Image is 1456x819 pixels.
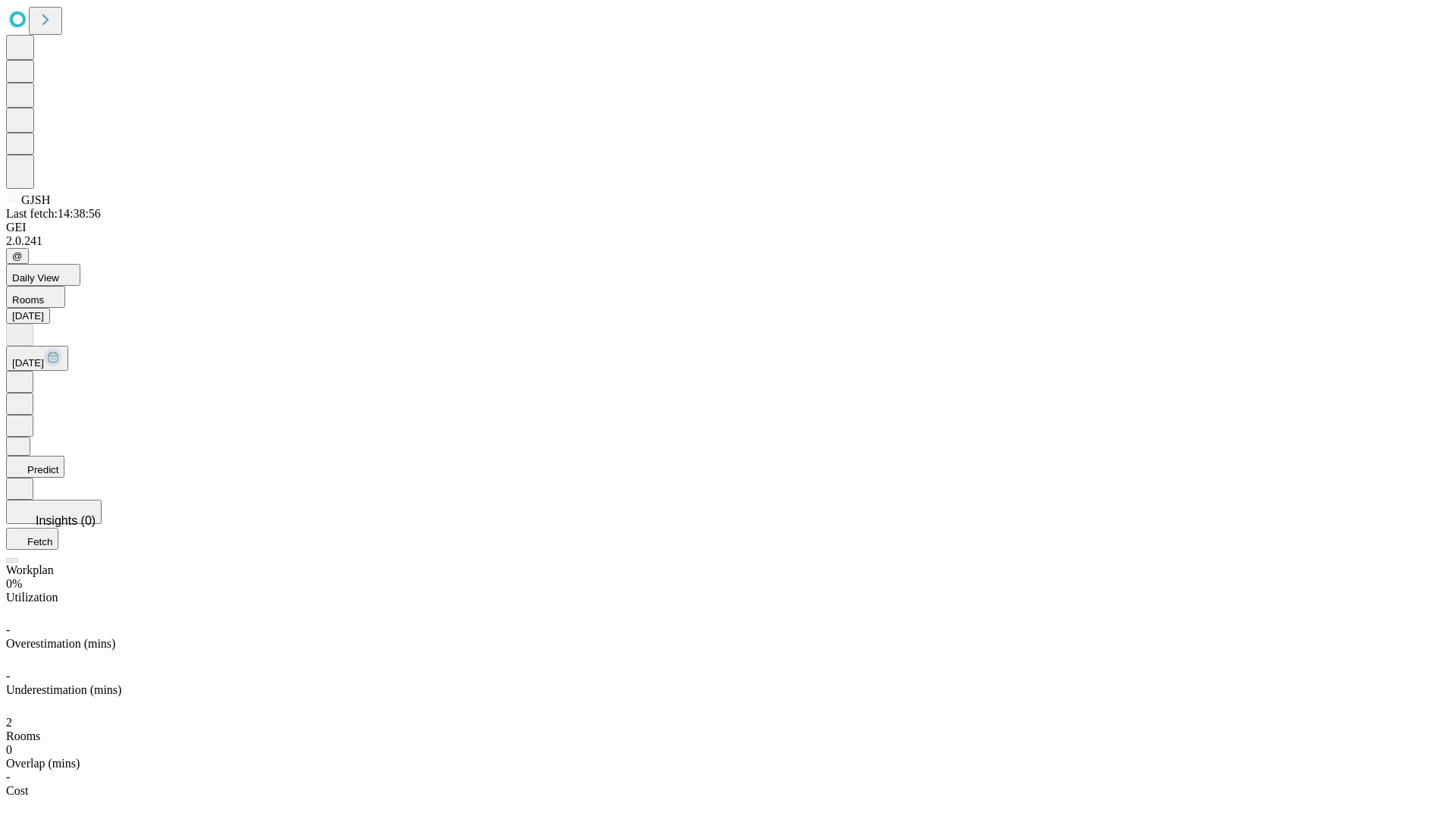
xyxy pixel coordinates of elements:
[6,730,40,742] span: Rooms
[6,264,80,286] button: Daily View
[36,514,96,527] span: Insights (0)
[6,346,68,371] button: [DATE]
[6,563,54,576] span: Workplan
[6,683,121,696] span: Underestimation (mins)
[6,221,1450,234] div: GEI
[12,272,59,284] span: Daily View
[21,193,50,206] span: GJSH
[6,500,102,524] button: Insights (0)
[6,670,10,682] span: -
[6,308,50,324] button: [DATE]
[6,456,64,478] button: Predict
[6,248,29,264] button: @
[6,207,101,220] span: Last fetch: 14:38:56
[6,770,10,783] span: -
[12,250,23,262] span: @
[6,591,58,604] span: Utilization
[6,528,58,550] button: Fetch
[6,623,10,636] span: -
[12,294,44,306] span: Rooms
[6,784,28,797] span: Cost
[6,286,65,308] button: Rooms
[6,743,12,756] span: 0
[6,577,22,590] span: 0%
[6,716,12,729] span: 2
[6,234,1450,248] div: 2.0.241
[12,357,44,369] span: [DATE]
[6,637,115,650] span: Overestimation (mins)
[6,757,80,770] span: Overlap (mins)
